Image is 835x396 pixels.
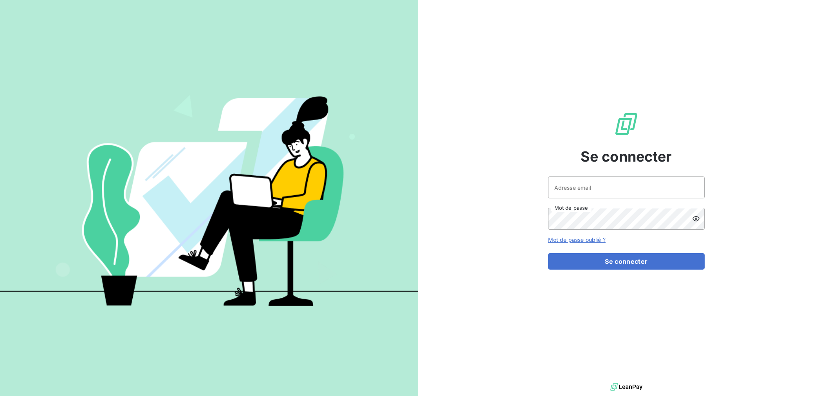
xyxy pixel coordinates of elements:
img: Logo LeanPay [614,112,639,137]
img: logo [610,381,642,393]
a: Mot de passe oublié ? [548,236,606,243]
button: Se connecter [548,253,705,270]
input: placeholder [548,176,705,198]
span: Se connecter [581,146,672,167]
